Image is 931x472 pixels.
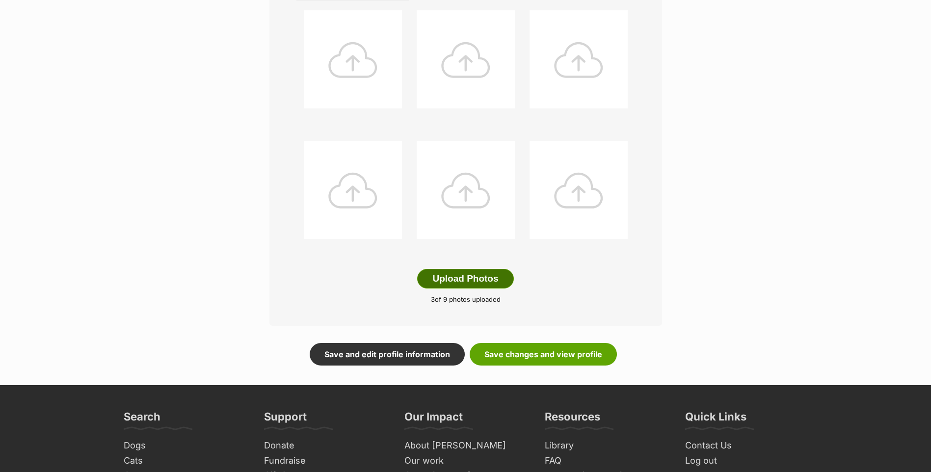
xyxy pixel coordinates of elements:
[400,438,531,453] a: About [PERSON_NAME]
[681,438,812,453] a: Contact Us
[545,410,600,429] h3: Resources
[417,269,513,288] button: Upload Photos
[124,410,160,429] h3: Search
[431,295,435,303] span: 3
[260,453,391,469] a: Fundraise
[260,438,391,453] a: Donate
[310,343,465,366] a: Save and edit profile information
[264,410,307,429] h3: Support
[681,453,812,469] a: Log out
[541,453,671,469] a: FAQ
[470,343,617,366] a: Save changes and view profile
[120,438,250,453] a: Dogs
[541,438,671,453] a: Library
[685,410,746,429] h3: Quick Links
[400,453,531,469] a: Our work
[284,295,647,305] p: of 9 photos uploaded
[120,453,250,469] a: Cats
[404,410,463,429] h3: Our Impact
